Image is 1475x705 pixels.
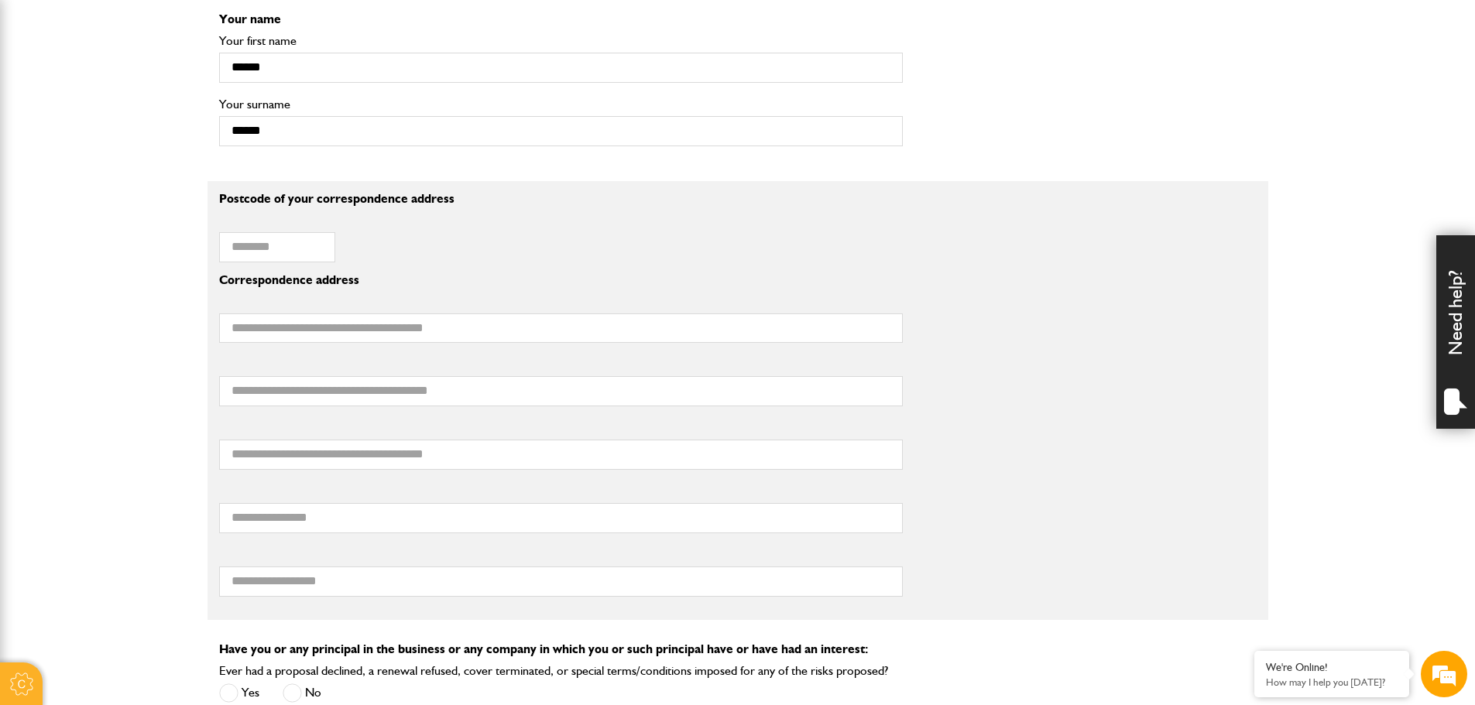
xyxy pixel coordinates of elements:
[219,13,1257,26] p: Your name
[20,189,283,223] input: Enter your email address
[81,87,260,107] div: Chat with us now
[219,665,888,677] label: Ever had a proposal declined, a renewal refused, cover terminated, or special terms/conditions im...
[219,98,903,111] label: Your surname
[1266,661,1398,674] div: We're Online!
[219,643,1257,655] p: Have you or any principal in the business or any company in which you or such principal have or h...
[219,193,903,205] p: Postcode of your correspondence address
[26,86,65,108] img: d_20077148190_company_1631870298795_20077148190
[20,234,283,269] input: Enter your phone number
[219,683,259,703] label: Yes
[219,35,903,47] label: Your first name
[1266,676,1398,688] p: How may I help you today?
[254,8,291,45] div: Minimize live chat window
[20,143,283,177] input: Enter your last name
[283,683,321,703] label: No
[219,274,903,286] p: Correspondence address
[1436,235,1475,429] div: Need help?
[211,477,281,498] em: Start Chat
[20,280,283,464] textarea: Type your message and hit 'Enter'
